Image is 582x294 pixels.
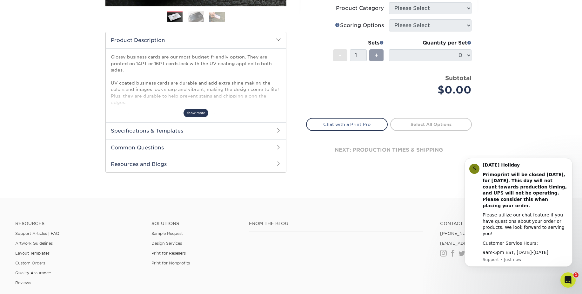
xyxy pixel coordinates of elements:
[394,82,472,98] div: $0.00
[573,272,579,277] span: 1
[15,270,51,275] a: Quality Assurance
[374,51,378,60] span: +
[106,32,286,48] h2: Product Description
[106,156,286,172] h2: Resources and Blogs
[15,241,53,246] a: Artwork Guidelines
[184,109,208,117] span: show more
[15,261,45,265] a: Custom Orders
[2,275,54,292] iframe: Google Customer Reviews
[389,39,472,47] div: Quantity per Set
[106,139,286,156] h2: Common Questions
[15,231,59,236] a: Support Articles | FAQ
[151,261,190,265] a: Print for Nonprofits
[151,241,182,246] a: Design Services
[333,39,384,47] div: Sets
[390,118,472,131] a: Select All Options
[167,9,183,25] img: Business Cards 01
[445,74,472,81] strong: Subtotal
[440,241,516,246] a: [EMAIL_ADDRESS][DOMAIN_NAME]
[111,54,281,138] p: Glossy business cards are our most budget-friendly option. They are printed on 14PT or 16PT cards...
[15,251,50,256] a: Layout Templates
[455,155,582,277] iframe: Intercom notifications message
[188,11,204,22] img: Business Cards 02
[151,231,183,236] a: Sample Request
[440,221,567,226] a: Contact
[151,251,186,256] a: Print for Resellers
[339,51,342,60] span: -
[335,22,384,29] div: Scoring Options
[106,122,286,139] h2: Specifications & Templates
[336,4,384,12] div: Product Category
[560,272,576,288] iframe: Intercom live chat
[151,221,239,226] h4: Solutions
[306,118,388,131] a: Chat with a Print Pro
[306,131,472,169] div: next: production times & shipping
[209,12,225,22] img: Business Cards 03
[249,221,423,226] h4: From the Blog
[15,221,142,226] h4: Resources
[440,231,479,236] a: [PHONE_NUMBER]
